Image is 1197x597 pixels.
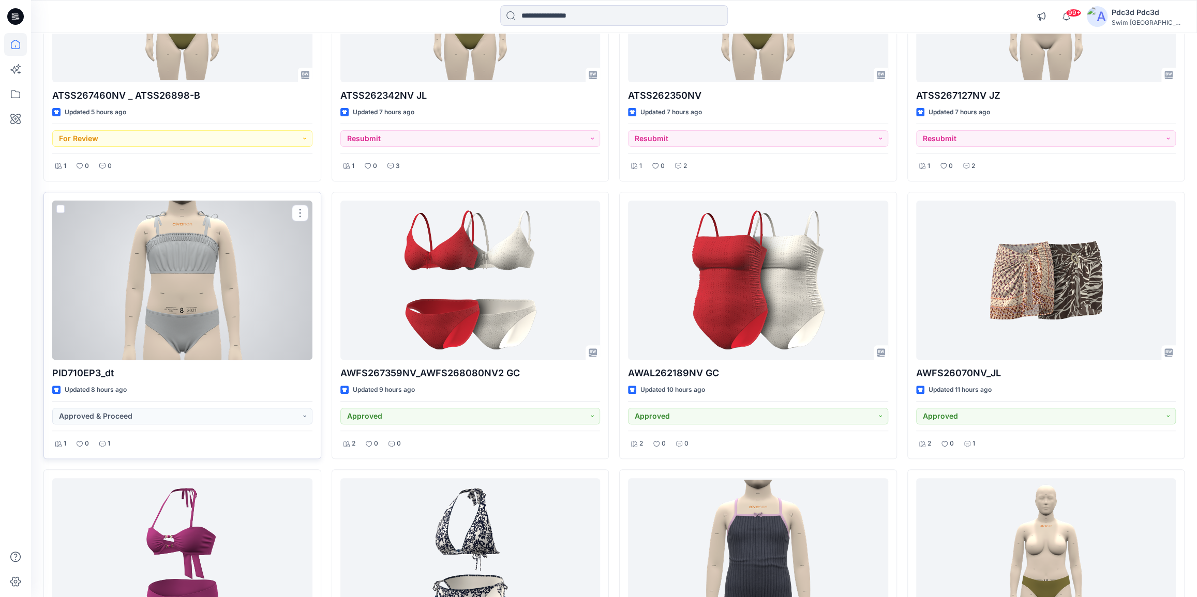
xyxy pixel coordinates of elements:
p: AWFS26070NV_JL [916,366,1176,380]
p: 0 [662,438,666,449]
a: AWAL262189NV GC [628,201,888,360]
a: AWFS267359NV_AWFS268080NV2 GC [340,201,601,360]
p: Updated 11 hours ago [929,385,992,395]
a: PID710EP3_dt [52,201,312,360]
p: 0 [661,161,665,172]
p: 2 [971,161,975,172]
p: Updated 9 hours ago [353,385,415,395]
p: 2 [639,438,643,449]
div: Swim [GEOGRAPHIC_DATA] [1112,19,1184,26]
p: 1 [352,161,354,172]
p: 1 [972,438,975,449]
p: PID710EP3_dt [52,366,312,380]
p: 1 [639,161,642,172]
p: 0 [949,161,953,172]
p: 1 [927,161,930,172]
p: 2 [352,438,355,449]
p: Updated 10 hours ago [640,385,705,395]
p: Updated 8 hours ago [65,385,127,395]
p: AWAL262189NV GC [628,366,888,380]
p: ATSS267127NV JZ [916,88,1176,103]
p: 1 [64,161,66,172]
a: AWFS26070NV_JL [916,201,1176,360]
p: Updated 7 hours ago [929,107,990,118]
p: 0 [373,161,377,172]
p: 2 [927,438,931,449]
p: Updated 7 hours ago [640,107,702,118]
p: 0 [108,161,112,172]
p: 0 [85,438,89,449]
p: 0 [374,438,378,449]
p: 0 [684,438,689,449]
p: 0 [397,438,401,449]
p: 3 [396,161,400,172]
span: 99+ [1066,9,1081,17]
p: Updated 5 hours ago [65,107,126,118]
p: ATSS262342NV JL [340,88,601,103]
p: ATSS267460NV _ ATSS26898-B [52,88,312,103]
p: AWFS267359NV_AWFS268080NV2 GC [340,366,601,380]
p: 1 [108,438,110,449]
p: 0 [950,438,954,449]
p: 2 [683,161,687,172]
p: 1 [64,438,66,449]
div: Pdc3d Pdc3d [1112,6,1184,19]
p: 0 [85,161,89,172]
p: Updated 7 hours ago [353,107,414,118]
img: avatar [1087,6,1108,27]
p: ATSS262350NV [628,88,888,103]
